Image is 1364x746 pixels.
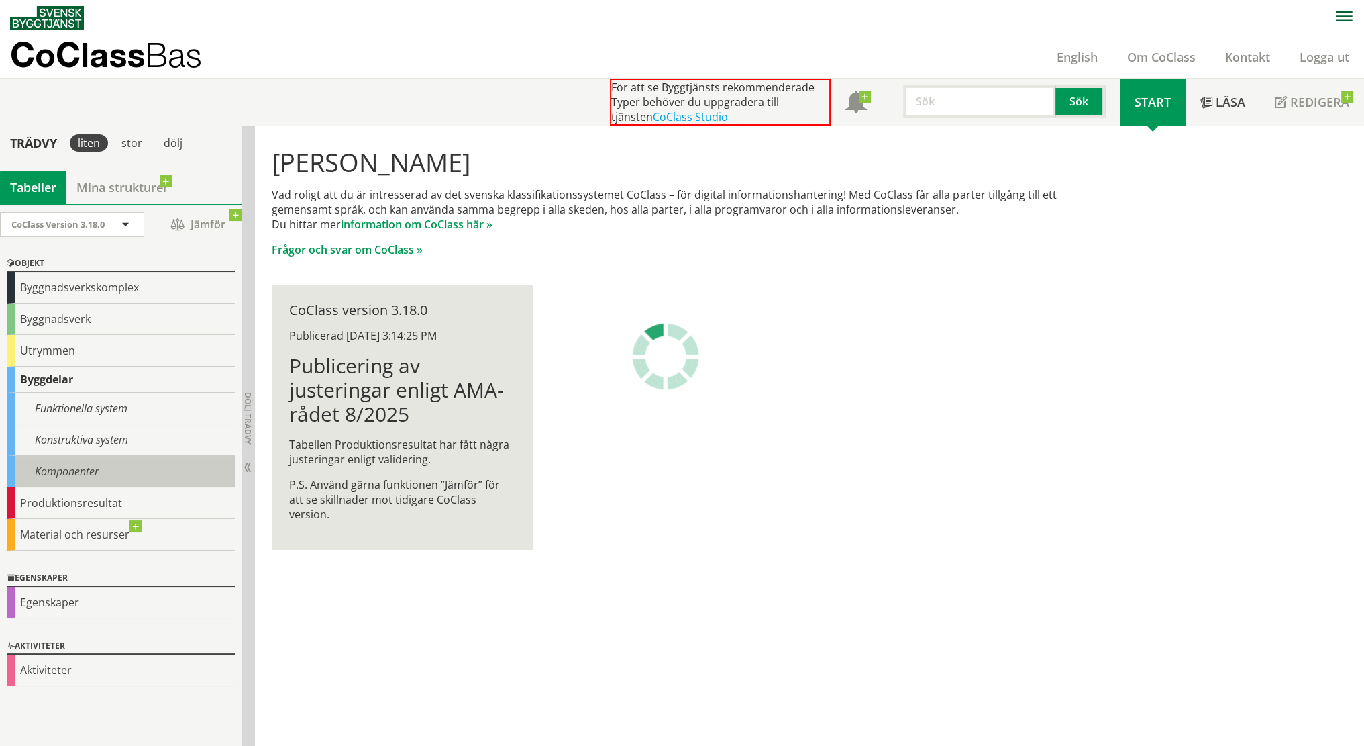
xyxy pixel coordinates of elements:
div: Utrymmen [7,335,235,367]
div: För att se Byggtjänsts rekommenderade Typer behöver du uppgradera till tjänsten [610,79,831,126]
div: stor [113,134,150,152]
a: Start [1120,79,1186,126]
p: Tabellen Produktionsresultat har fått några justeringar enligt validering. [289,437,515,467]
div: Objekt [7,256,235,272]
a: Logga ut [1285,49,1364,65]
a: Om CoClass [1112,49,1210,65]
img: Laddar [632,323,699,390]
a: CoClassBas [10,36,231,78]
div: Byggdelar [7,367,235,393]
div: Egenskaper [7,571,235,587]
a: Kontakt [1210,49,1285,65]
div: Konstruktiva system [7,424,235,456]
div: Komponenter [7,456,235,487]
div: Aktiviteter [7,655,235,686]
span: CoClass Version 3.18.0 [11,218,105,230]
div: CoClass version 3.18.0 [289,303,515,318]
div: liten [70,134,108,152]
div: Aktiviteter [7,639,235,655]
h1: [PERSON_NAME] [272,147,1096,177]
a: Mina strukturer [66,171,178,204]
button: Sök [1055,85,1105,118]
div: Byggnadsverkskomplex [7,272,235,304]
a: Frågor och svar om CoClass » [272,242,423,257]
div: dölj [156,134,191,152]
a: Läsa [1186,79,1260,126]
p: Vad roligt att du är intresserad av det svenska klassifikationssystemet CoClass – för digital inf... [272,187,1096,232]
span: Start [1135,94,1171,110]
img: Svensk Byggtjänst [10,6,84,30]
div: Funktionella system [7,393,235,424]
p: CoClass [10,47,202,62]
div: Material och resurser [7,519,235,551]
input: Sök [903,85,1055,118]
a: CoClass Studio [653,109,728,124]
h1: Publicering av justeringar enligt AMA-rådet 8/2025 [289,354,515,426]
span: Dölj trädvy [242,392,254,445]
div: Trädvy [3,136,64,150]
span: Bas [145,35,202,75]
span: Jämför [158,213,238,236]
div: Egenskaper [7,587,235,618]
div: Produktionsresultat [7,487,235,519]
a: Redigera [1260,79,1364,126]
a: information om CoClass här » [341,217,492,232]
span: Läsa [1216,94,1245,110]
div: Publicerad [DATE] 3:14:25 PM [289,328,515,343]
p: P.S. Använd gärna funktionen ”Jämför” för att se skillnader mot tidigare CoClass version. [289,477,515,522]
span: Redigera [1290,94,1349,110]
div: Byggnadsverk [7,304,235,335]
span: Notifikationer [845,93,867,114]
a: English [1042,49,1112,65]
